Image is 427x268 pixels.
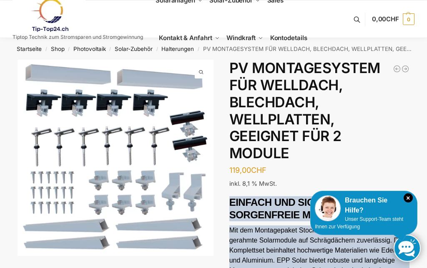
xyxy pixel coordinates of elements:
[159,34,212,42] span: Kontakt & Anfahrt
[315,195,413,215] div: Brauchen Sie Hilfe?
[73,46,106,52] a: Photovoltaik
[229,180,277,187] span: inkl. 8,1 % MwSt.
[106,46,115,53] span: /
[315,195,341,221] img: Customer service
[229,166,266,174] bdi: 119,00
[229,60,410,162] h1: PV MONTAGESYSTEM FÜR WELLDACH, BLECHDACH, WELLPLATTEN, GEEIGNET FÜR 2 MODULE
[13,35,143,40] p: Tiptop Technik zum Stromsparen und Stromgewinnung
[115,46,153,52] a: Solar-Zubehör
[403,13,414,25] span: 0
[386,15,399,23] span: CHF
[372,7,414,32] a: 0,00CHF 0
[404,193,413,202] i: Schließen
[393,65,401,73] a: Balkonhaken für Solarmodule - Eckig 9,5 cm
[156,19,223,57] a: Kontakt & Anfahrt
[315,216,403,230] span: Unser Support-Team steht Ihnen zur Verfügung
[223,19,267,57] a: Windkraft
[226,34,256,42] span: Windkraft
[270,34,307,42] span: Kontodetails
[401,65,409,73] a: Universal Halterung für Balkon, Wand, Dach
[65,46,73,53] span: /
[51,46,65,52] a: Shop
[251,166,266,174] span: CHF
[266,19,310,57] a: Kontodetails
[18,60,213,256] a: s l1600 7s l1600 7
[372,15,399,23] span: 0,00
[153,46,161,53] span: /
[229,196,410,221] h2: EINFACH UND SICHER: DAS SORGENFREIE MONTAGESYSTEM
[42,46,50,53] span: /
[18,60,213,256] img: s-l1600 (7)
[17,46,42,52] a: Startseite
